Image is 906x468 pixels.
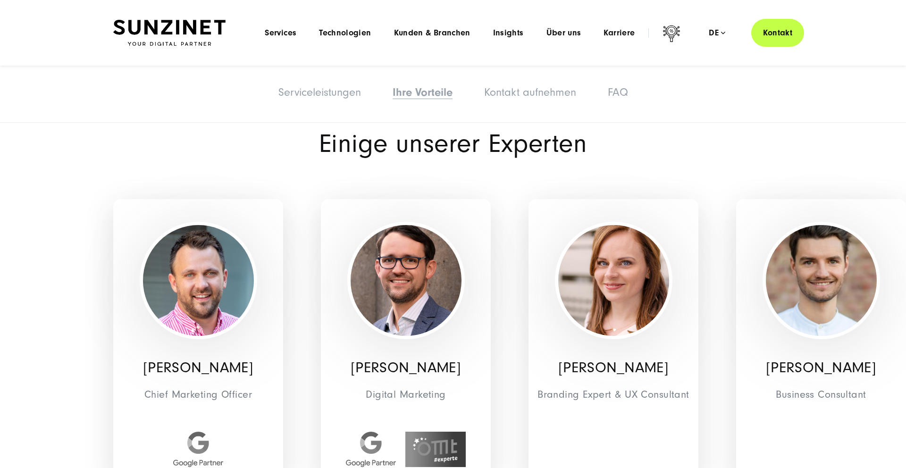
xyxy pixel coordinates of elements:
[328,359,484,376] p: [PERSON_NAME]
[751,19,804,47] a: Kontakt
[405,432,466,467] img: OMT Experte Badge
[608,86,628,99] a: FAQ
[265,28,296,38] a: Services
[743,386,899,404] span: Business Consultant
[241,128,665,159] h2: Einige unserer Experten
[351,225,461,336] img: Valentin-Zehnder
[546,28,581,38] a: Über uns
[143,225,254,336] img: Daniel Palm - CMO & Business Director Digital Marketing - Full-service digital agentur SUNZINET
[173,432,223,467] img: Google Internet-Suchmaschine Partner
[536,359,691,376] p: [PERSON_NAME]
[484,86,576,99] a: Kontakt aufnehmen
[120,359,276,376] p: [PERSON_NAME]
[604,28,635,38] a: Karriere
[743,359,899,376] p: [PERSON_NAME]
[346,432,396,467] img: Google Internet-Suchmaschine Partner
[493,28,524,38] a: Insights
[709,28,725,38] div: de
[766,225,877,336] img: Lars Hartmann
[558,225,669,336] img: Kerstin Emons - Teamlead & UX Consultant - SUNZINET
[319,28,371,38] a: Technologien
[394,28,470,38] a: Kunden & Branchen
[120,386,276,404] span: Chief Marketing Officer
[393,86,453,99] a: Ihre Vorteile
[113,20,226,46] img: SUNZINET Full Service Digital Agentur
[278,86,361,99] a: Serviceleistungen
[536,386,691,404] span: Branding Expert & UX Consultant
[328,386,484,404] span: Digital Marketing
